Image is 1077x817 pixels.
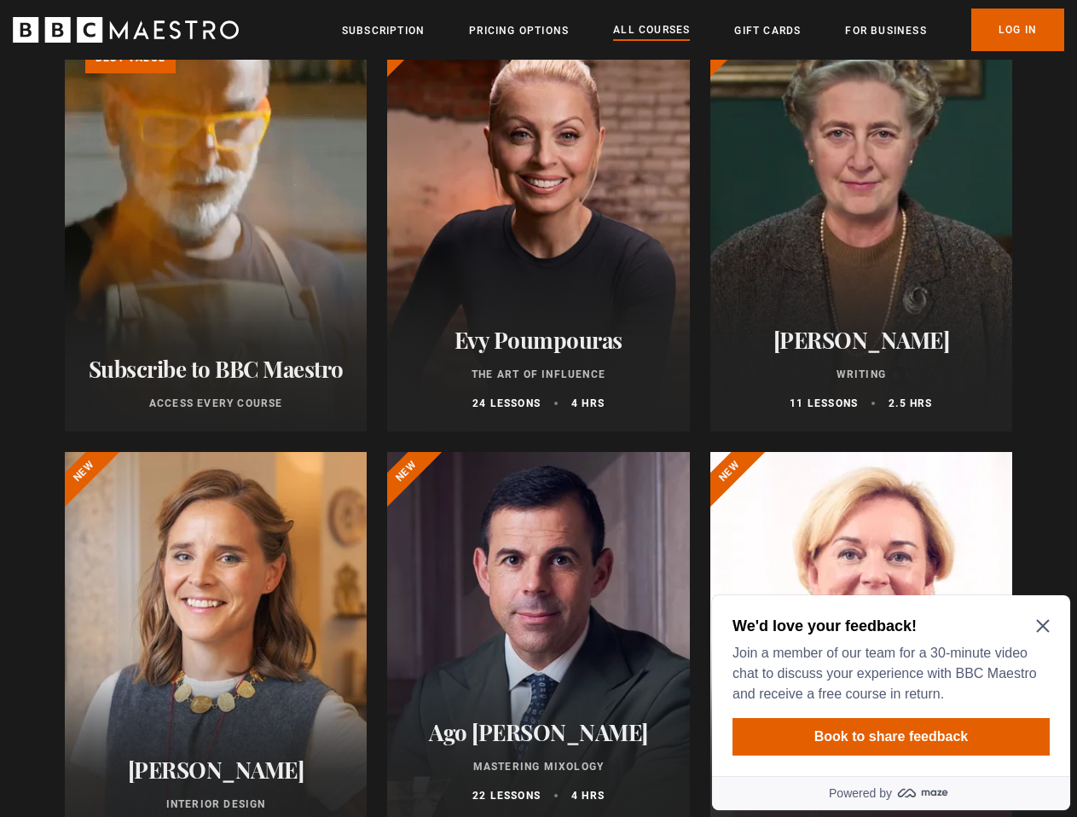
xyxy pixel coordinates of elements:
a: Pricing Options [469,22,569,39]
p: 24 lessons [472,396,541,411]
a: Evy Poumpouras The Art of Influence 24 lessons 4 hrs New [387,22,689,432]
p: Writing [731,367,992,382]
nav: Primary [342,9,1064,51]
button: Close Maze Prompt [331,31,345,44]
p: Join a member of our team for a 30-minute video chat to discuss your experience with BBC Maestro ... [27,55,338,116]
p: 22 lessons [472,788,541,803]
a: Subscription [342,22,425,39]
svg: BBC Maestro [13,17,239,43]
h2: Ago [PERSON_NAME] [408,719,669,745]
a: All Courses [613,21,690,40]
a: For business [845,22,926,39]
h2: Evy Poumpouras [408,327,669,353]
a: [PERSON_NAME] Writing 11 lessons 2.5 hrs New [710,22,1012,432]
p: Mastering Mixology [408,759,669,774]
a: Log In [971,9,1064,51]
p: The Art of Influence [408,367,669,382]
p: 2.5 hrs [889,396,932,411]
div: Optional study invitation [7,7,365,222]
button: Book to share feedback [27,130,345,167]
p: 4 hrs [571,396,605,411]
h2: We'd love your feedback! [27,27,338,48]
p: Interior Design [85,797,346,812]
p: 11 lessons [790,396,858,411]
h2: [PERSON_NAME] [731,327,992,353]
a: Powered by maze [7,188,365,222]
a: Gift Cards [734,22,801,39]
h2: [PERSON_NAME] [85,756,346,783]
p: 4 hrs [571,788,605,803]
